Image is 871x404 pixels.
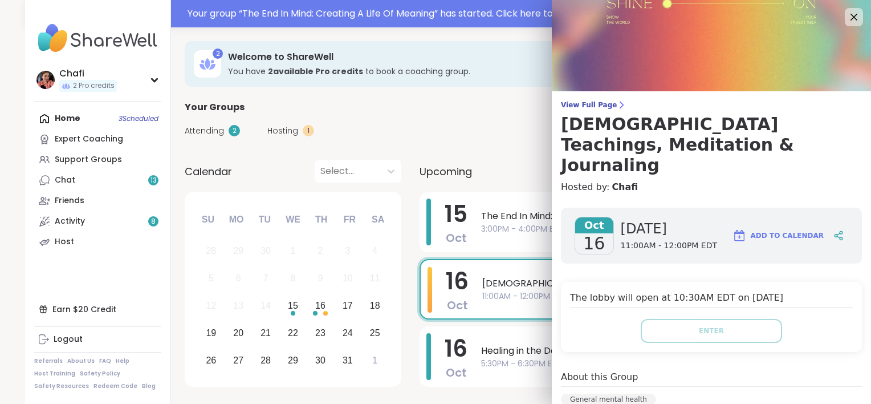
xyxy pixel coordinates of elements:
span: 16 [445,333,467,365]
div: Fr [337,207,362,232]
div: Earn $20 Credit [34,299,161,320]
div: Choose Saturday, October 18th, 2025 [363,294,387,318]
div: Not available Saturday, October 4th, 2025 [363,239,387,264]
a: Redeem Code [93,382,137,390]
a: FAQ [99,357,111,365]
div: Not available Tuesday, October 14th, 2025 [254,294,278,318]
div: 18 [370,298,380,313]
h4: Hosted by: [561,180,862,194]
div: Choose Thursday, October 23rd, 2025 [308,321,333,345]
div: Not available Tuesday, September 30th, 2025 [254,239,278,264]
div: 6 [236,270,241,286]
div: Not available Thursday, October 9th, 2025 [308,266,333,291]
div: Not available Sunday, September 28th, 2025 [199,239,223,264]
span: Your Groups [185,100,245,114]
a: Support Groups [34,150,161,170]
span: Healing in the Dark [481,344,812,358]
span: 2 Pro credits [73,81,115,91]
a: Activity8 [34,211,161,232]
span: 3:00PM - 4:00PM EDT [481,223,812,235]
div: Logout [54,334,83,345]
div: Your group “ The End In Mind: Creating A Life Of Meaning ” has started. Click here to enter! [188,7,839,21]
div: Choose Sunday, October 26th, 2025 [199,348,223,373]
span: [DEMOGRAPHIC_DATA] Teachings, Meditation & Journaling [482,277,811,290]
div: Not available Friday, October 10th, 2025 [335,266,360,291]
div: 4 [372,243,377,258]
a: Safety Resources [34,382,89,390]
img: ShareWell Logomark [732,229,746,243]
img: Chafi [36,71,55,89]
div: Choose Friday, October 24th, 2025 [335,321,360,345]
a: Logout [34,329,161,350]
div: Choose Tuesday, October 21st, 2025 [254,321,278,345]
div: 9 [318,270,323,286]
div: 28 [206,243,216,258]
div: Th [309,207,334,232]
div: Not available Saturday, October 11th, 2025 [363,266,387,291]
div: Choose Friday, October 17th, 2025 [335,294,360,318]
div: Support Groups [55,154,122,165]
div: 16 [315,298,325,313]
span: Oct [446,365,467,381]
h4: About this Group [561,370,638,384]
div: 30 [315,353,325,368]
a: Host Training [34,370,75,378]
div: Not available Tuesday, October 7th, 2025 [254,266,278,291]
h4: The lobby will open at 10:30AM EDT on [DATE] [570,291,853,308]
div: 26 [206,353,216,368]
b: 2 available Pro credit s [268,66,363,77]
div: Activity [55,216,85,227]
div: We [280,207,306,232]
span: The End In Mind: Creating A Life Of Meaning [481,209,812,223]
div: 25 [370,325,380,341]
button: Enter [641,319,782,343]
div: Not available Monday, October 6th, 2025 [226,266,251,291]
a: Host [34,232,161,252]
a: Expert Coaching [34,129,161,150]
div: Not available Sunday, October 12th, 2025 [199,294,223,318]
div: Su [196,207,221,232]
span: Oct [447,297,468,313]
div: 28 [261,353,271,368]
div: Not available Wednesday, October 1st, 2025 [281,239,306,264]
div: Choose Thursday, October 30th, 2025 [308,348,333,373]
h3: You have to book a coaching group. [228,66,716,77]
div: 17 [343,298,353,313]
h3: Welcome to ShareWell [228,51,716,63]
span: [DATE] [621,220,717,238]
div: month 2025-10 [197,237,388,374]
div: Choose Sunday, October 19th, 2025 [199,321,223,345]
span: 16 [583,233,605,254]
div: Chafi [59,67,117,80]
div: Choose Wednesday, October 29th, 2025 [281,348,306,373]
div: Choose Monday, October 20th, 2025 [226,321,251,345]
span: 16 [446,265,469,297]
span: 13 [150,176,157,185]
div: 13 [233,298,243,313]
span: Calendar [185,164,232,179]
div: 1 [372,353,377,368]
a: Chafi [612,180,638,194]
div: Not available Monday, October 13th, 2025 [226,294,251,318]
span: 5:30PM - 6:30PM EDT [481,358,812,370]
a: Help [116,357,129,365]
div: 20 [233,325,243,341]
div: Tu [252,207,277,232]
span: Upcoming [420,164,472,179]
span: Attending [185,125,224,137]
div: Not available Monday, September 29th, 2025 [226,239,251,264]
div: 21 [261,325,271,341]
img: ShareWell Nav Logo [34,18,161,58]
div: Choose Wednesday, October 15th, 2025 [281,294,306,318]
div: Choose Tuesday, October 28th, 2025 [254,348,278,373]
div: 29 [233,243,243,258]
div: 2 [318,243,323,258]
div: 1 [291,243,296,258]
div: 2 [213,49,223,59]
a: About Us [67,357,95,365]
div: Choose Saturday, October 25th, 2025 [363,321,387,345]
div: Chat [55,175,75,186]
a: View Full Page[DEMOGRAPHIC_DATA] Teachings, Meditation & Journaling [561,100,862,176]
div: Choose Wednesday, October 22nd, 2025 [281,321,306,345]
div: Host [55,236,74,248]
